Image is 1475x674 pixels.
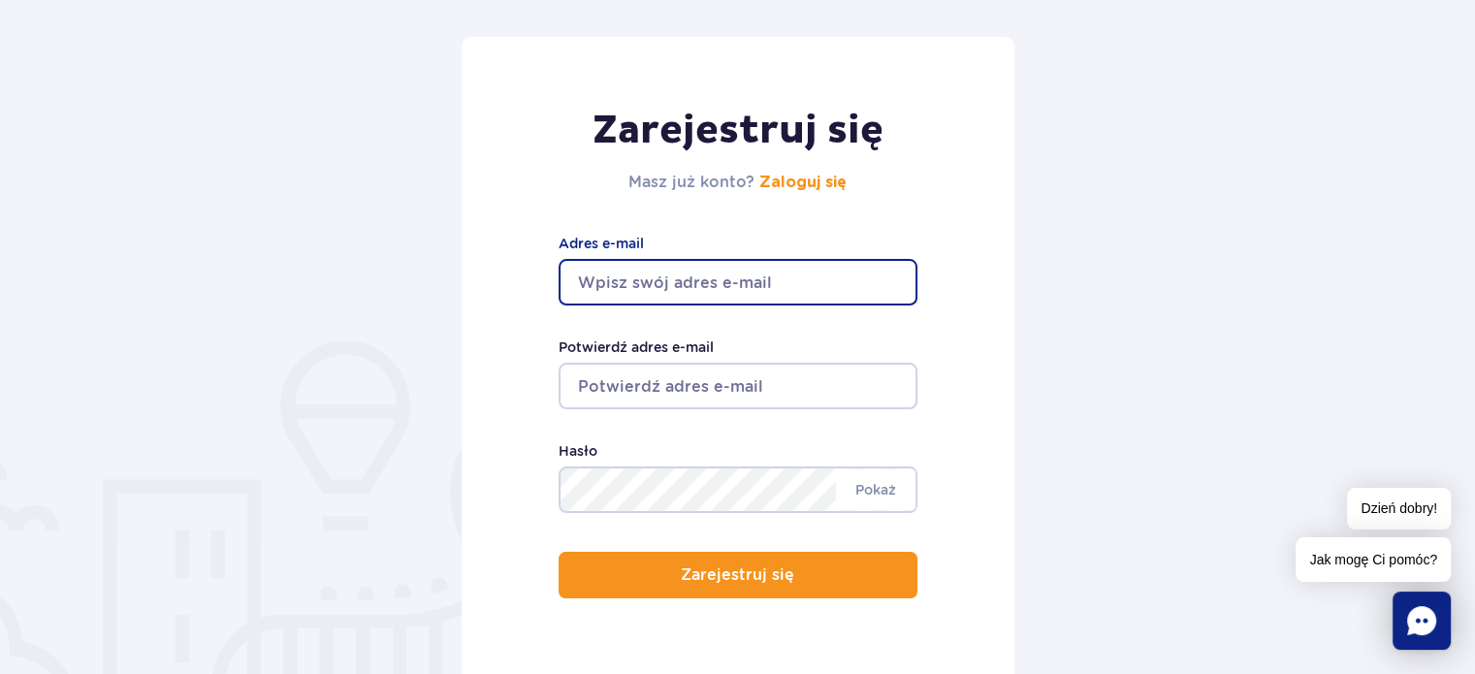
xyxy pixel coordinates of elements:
[559,233,917,254] label: Adres e-mail
[593,171,883,194] h2: Masz już konto?
[559,363,917,409] input: Potwierdź adres e-mail
[1296,537,1451,582] span: Jak mogę Ci pomóc?
[559,552,917,598] button: Zarejestruj się
[559,440,597,462] label: Hasło
[1393,592,1451,650] div: Chat
[681,566,794,584] p: Zarejestruj się
[1347,488,1451,530] span: Dzień dobry!
[836,469,915,510] span: Pokaż
[759,175,847,190] a: Zaloguj się
[559,259,917,305] input: Wpisz swój adres e-mail
[593,107,883,155] h1: Zarejestruj się
[559,337,917,358] label: Potwierdź adres e-mail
